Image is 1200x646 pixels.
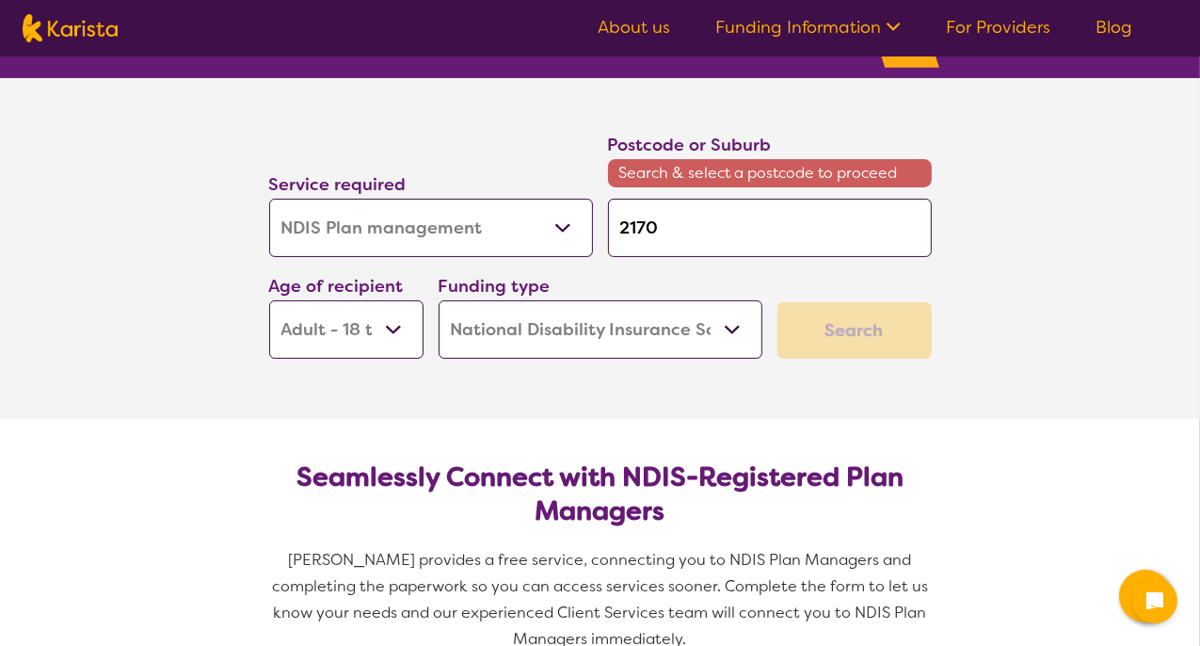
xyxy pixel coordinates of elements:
h2: Seamlessly Connect with NDIS-Registered Plan Managers [284,460,917,528]
span: Search & select a postcode to proceed [608,159,932,187]
a: Blog [1096,16,1132,39]
img: Karista logo [23,14,118,42]
a: About us [598,16,670,39]
label: Service required [269,173,407,196]
label: Postcode or Suburb [608,134,772,156]
input: Type [608,199,932,257]
label: Age of recipient [269,275,404,298]
label: Funding type [439,275,551,298]
a: Funding Information [715,16,901,39]
button: Channel Menu [1119,570,1172,622]
a: For Providers [946,16,1050,39]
